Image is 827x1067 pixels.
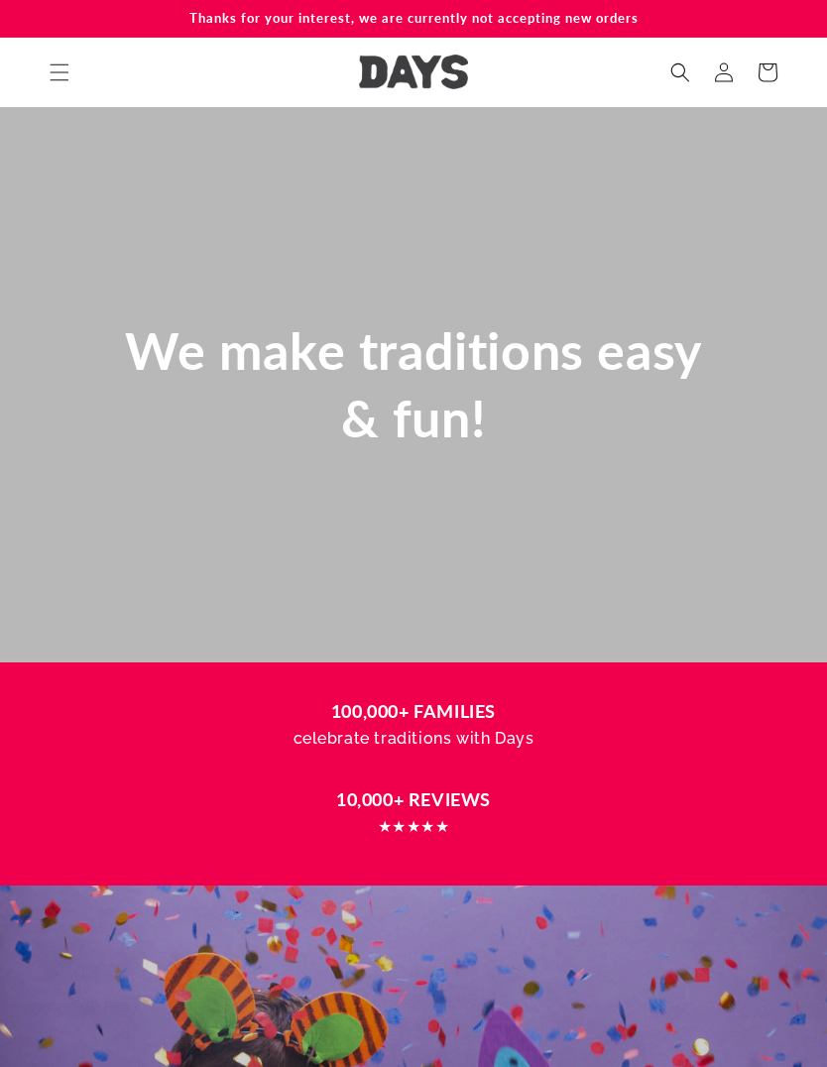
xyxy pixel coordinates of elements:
img: Days United [359,55,468,89]
p: celebrate traditions with Days [64,725,763,754]
p: ★★★★★ [64,813,763,842]
summary: Search [658,51,702,94]
h3: 10,000+ REVIEWS [64,786,763,813]
summary: Menu [38,51,81,94]
h3: 100,000+ FAMILIES [64,698,763,725]
span: We make traditions easy & fun! [125,319,702,448]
